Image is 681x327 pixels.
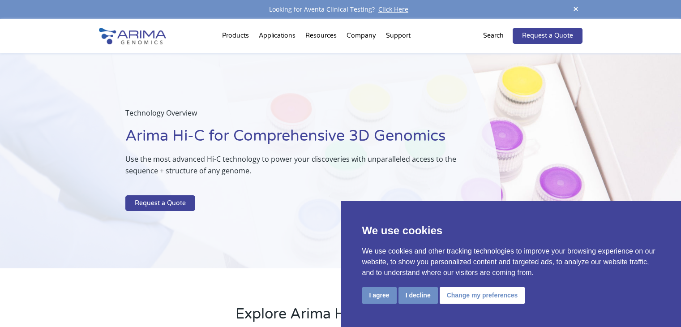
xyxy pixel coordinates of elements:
p: Search [483,30,504,42]
button: I agree [362,287,397,304]
div: Looking for Aventa Clinical Testing? [99,4,582,15]
p: Use the most advanced Hi-C technology to power your discoveries with unparalleled access to the s... [125,153,457,184]
p: We use cookies [362,223,660,239]
h1: Arima Hi-C for Comprehensive 3D Genomics [125,126,457,153]
img: Arima-Genomics-logo [99,28,166,44]
p: We use cookies and other tracking technologies to improve your browsing experience on our website... [362,246,660,278]
a: Request a Quote [513,28,582,44]
p: Technology Overview [125,107,457,126]
button: Change my preferences [440,287,525,304]
button: I decline [398,287,438,304]
a: Request a Quote [125,195,195,211]
a: Click Here [375,5,412,13]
